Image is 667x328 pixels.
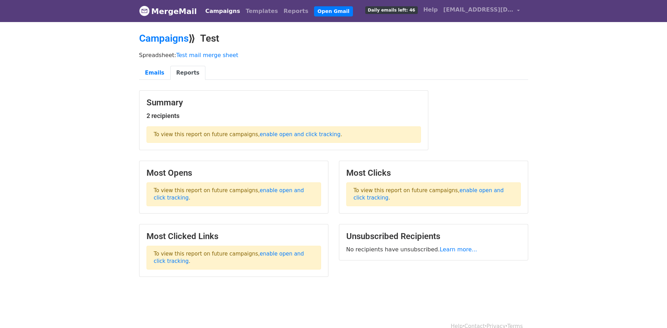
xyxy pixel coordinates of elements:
[147,112,421,120] h5: 2 recipients
[147,126,421,143] p: To view this report on future campaigns, .
[139,66,170,80] a: Emails
[440,246,477,253] a: Learn more...
[139,33,189,44] a: Campaigns
[243,4,281,18] a: Templates
[139,6,150,16] img: MergeMail logo
[441,3,523,19] a: [EMAIL_ADDRESS][DOMAIN_NAME]
[170,66,205,80] a: Reports
[362,3,420,17] a: Daily emails left: 46
[346,246,521,253] p: No recipients have unsubscribed.
[147,168,321,178] h3: Most Opens
[139,4,197,19] a: MergeMail
[346,182,521,206] p: To view this report on future campaigns, .
[147,98,421,108] h3: Summary
[139,51,528,59] p: Spreadsheet:
[176,52,238,58] a: Test mail merge sheet
[346,168,521,178] h3: Most Clicks
[314,6,353,16] a: Open Gmail
[281,4,311,18] a: Reports
[365,6,417,14] span: Daily emails left: 46
[203,4,243,18] a: Campaigns
[260,131,340,138] a: enable open and click tracking
[139,33,528,44] h2: ⟫ Test
[147,231,321,242] h3: Most Clicked Links
[632,294,667,328] iframe: Chat Widget
[147,182,321,206] p: To view this report on future campaigns, .
[147,246,321,270] p: To view this report on future campaigns, .
[421,3,441,17] a: Help
[443,6,513,14] span: [EMAIL_ADDRESS][DOMAIN_NAME]
[346,231,521,242] h3: Unsubscribed Recipients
